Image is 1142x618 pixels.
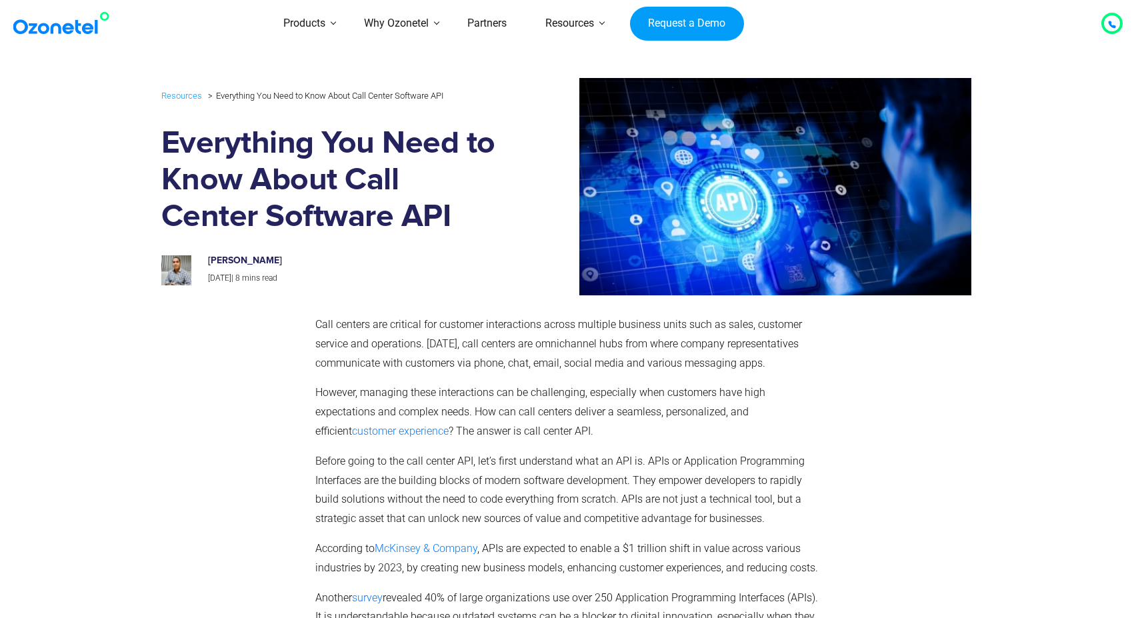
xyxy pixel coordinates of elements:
[208,255,489,267] h6: [PERSON_NAME]
[375,542,477,555] a: McKinsey & Company
[208,271,489,286] p: |
[235,273,240,283] span: 8
[315,455,805,525] span: Before going to the call center API, let’s first understand what an API is. APIs or Application P...
[630,7,744,41] a: Request a Demo
[208,273,231,283] span: [DATE]
[205,87,443,104] li: Everything You Need to Know About Call Center Software API
[161,88,202,103] a: Resources
[315,542,818,574] span: , APIs are expected to enable a $1 trillion shift in value across various industries by 2023, by ...
[449,425,593,437] span: ? The answer is call center API.
[315,591,352,604] span: Another
[161,255,191,285] img: prashanth-kancherla_avatar-200x200.jpeg
[315,386,765,437] span: However, managing these interactions can be challenging, especially when customers have high expe...
[315,542,375,555] span: According to
[242,273,277,283] span: mins read
[161,125,503,235] h1: Everything You Need to Know About Call Center Software API
[352,425,449,437] a: customer experience
[315,318,802,369] span: Call centers are critical for customer interactions across multiple business units such as sales,...
[352,591,383,604] a: survey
